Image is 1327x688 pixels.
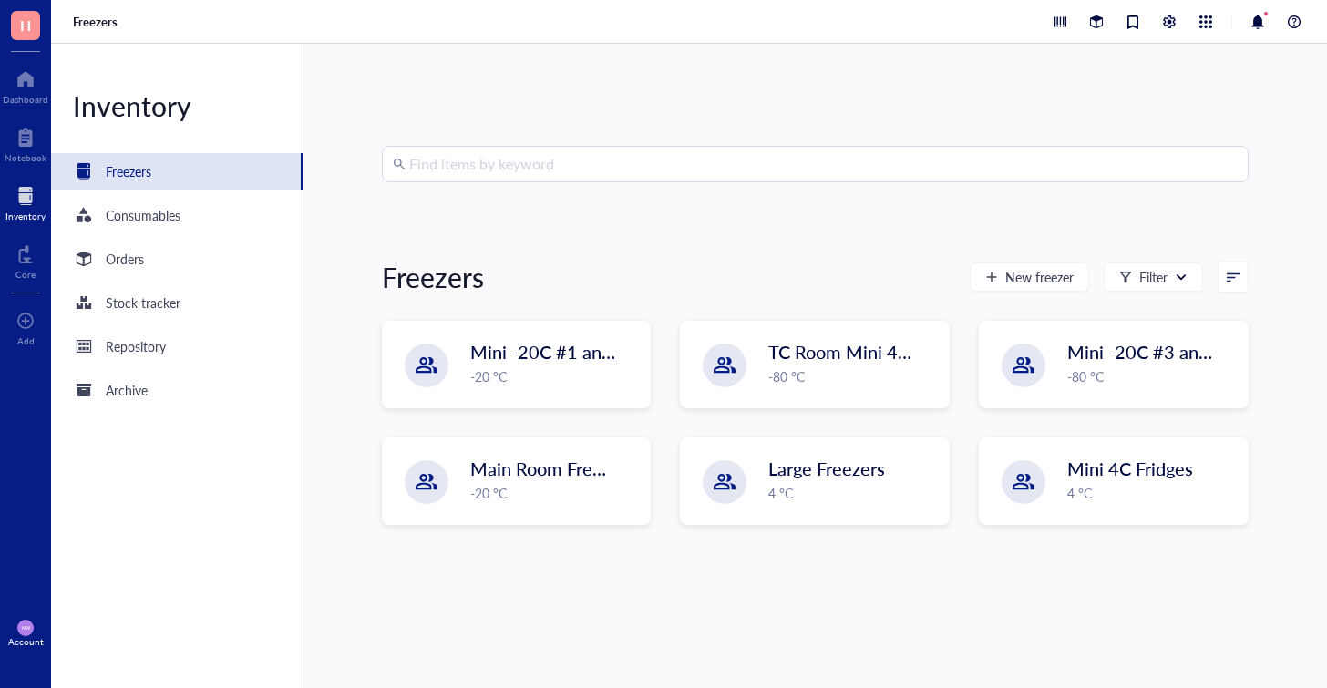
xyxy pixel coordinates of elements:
[768,339,965,365] span: TC Room Mini 4C+ -20C
[768,456,885,481] span: Large Freezers
[106,161,151,181] div: Freezers
[106,249,144,269] div: Orders
[970,262,1089,292] button: New freezer
[3,94,48,105] div: Dashboard
[51,328,303,365] a: Repository
[1067,366,1237,386] div: -80 °C
[3,65,48,105] a: Dashboard
[470,366,640,386] div: -20 °C
[1005,270,1074,284] span: New freezer
[17,335,35,346] div: Add
[470,483,640,503] div: -20 °C
[15,269,36,280] div: Core
[1067,483,1237,503] div: 4 °C
[51,241,303,277] a: Orders
[1067,339,1235,365] span: Mini -20C #3 and #4
[51,153,303,190] a: Freezers
[106,205,180,225] div: Consumables
[51,372,303,408] a: Archive
[5,181,46,221] a: Inventory
[106,336,166,356] div: Repository
[51,284,303,321] a: Stock tracker
[106,380,148,400] div: Archive
[73,14,121,30] a: Freezers
[5,152,46,163] div: Notebook
[5,211,46,221] div: Inventory
[768,366,938,386] div: -80 °C
[1139,267,1168,287] div: Filter
[470,339,638,365] span: Mini -20C #1 and #2
[1067,456,1193,481] span: Mini 4C Fridges
[51,197,303,233] a: Consumables
[5,123,46,163] a: Notebook
[470,456,635,481] span: Main Room Freezers
[768,483,938,503] div: 4 °C
[8,636,44,647] div: Account
[382,259,484,295] div: Freezers
[21,625,30,631] span: MW
[20,14,31,36] span: H
[51,87,303,124] div: Inventory
[15,240,36,280] a: Core
[106,293,180,313] div: Stock tracker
